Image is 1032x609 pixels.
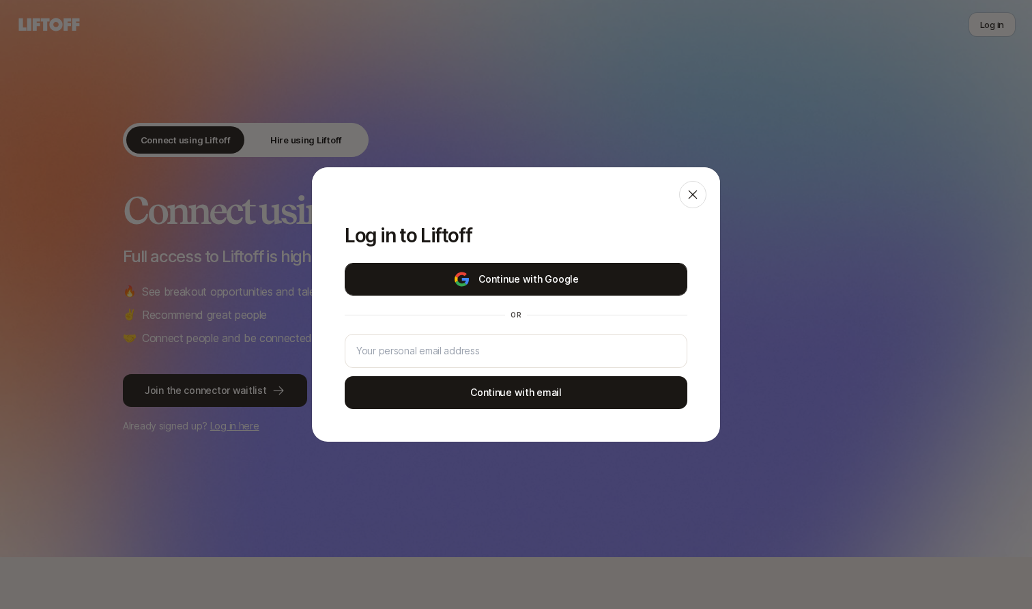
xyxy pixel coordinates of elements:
[453,271,470,287] img: google-logo
[356,343,676,359] input: Your personal email address
[345,376,687,409] button: Continue with email
[345,263,687,296] button: Continue with Google
[505,309,527,320] div: or
[345,225,687,246] p: Log in to Liftoff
